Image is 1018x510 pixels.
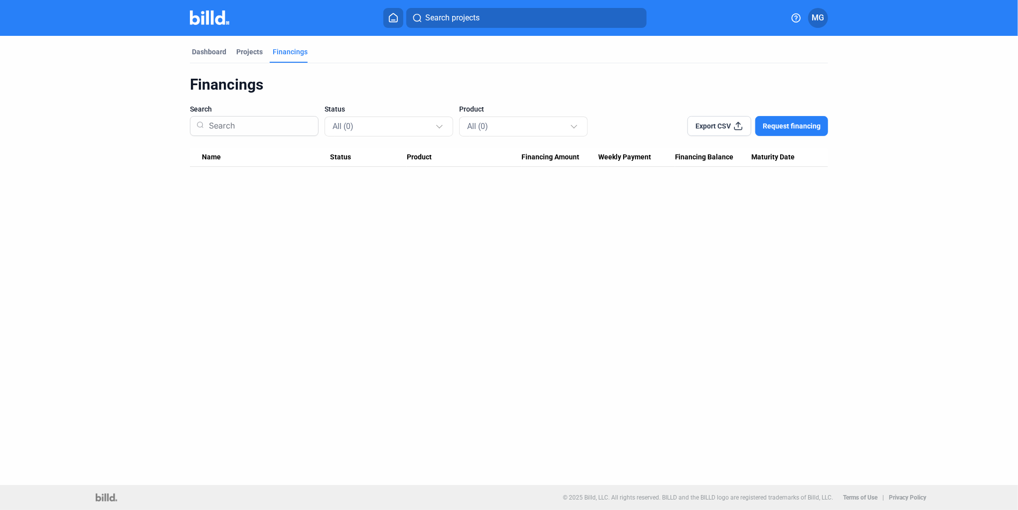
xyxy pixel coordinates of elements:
div: Name [202,153,331,162]
div: Status [331,153,407,162]
span: Status [331,153,351,162]
span: Product [459,104,484,114]
div: Maturity Date [751,153,816,162]
div: Financings [190,75,828,94]
span: Name [202,153,221,162]
div: Financing Amount [522,153,599,162]
span: Search projects [425,12,480,24]
button: Search projects [406,8,647,28]
div: Weekly Payment [598,153,675,162]
img: logo [96,494,117,502]
button: Request financing [755,116,828,136]
span: Export CSV [696,121,731,131]
span: Status [325,104,345,114]
span: Request financing [763,121,821,131]
span: MG [812,12,825,24]
button: Export CSV [687,116,751,136]
span: All (0) [333,122,353,131]
span: Weekly Payment [598,153,651,162]
span: Financing Balance [675,153,734,162]
img: Billd Company Logo [190,10,229,25]
div: Product [407,153,521,162]
span: Search [190,104,212,114]
span: Product [407,153,432,162]
span: All (0) [467,122,488,131]
input: Search [205,113,312,139]
p: © 2025 Billd, LLC. All rights reserved. BILLD and the BILLD logo are registered trademarks of Bil... [563,494,833,501]
b: Privacy Policy [889,494,926,501]
div: Financing Balance [675,153,752,162]
div: Projects [236,47,263,57]
div: Dashboard [192,47,226,57]
span: Maturity Date [751,153,795,162]
b: Terms of Use [843,494,877,501]
div: Financings [273,47,308,57]
span: Financing Amount [522,153,580,162]
button: MG [808,8,828,28]
p: | [882,494,884,501]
